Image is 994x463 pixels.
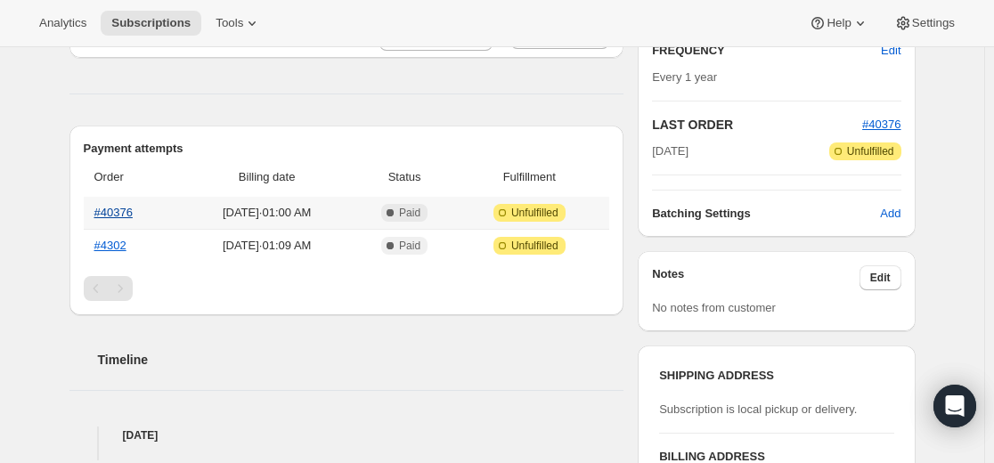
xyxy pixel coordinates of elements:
[862,116,900,134] button: #40376
[862,118,900,131] a: #40376
[827,16,851,30] span: Help
[399,206,420,220] span: Paid
[869,199,911,228] button: Add
[94,206,133,219] a: #40376
[111,16,191,30] span: Subscriptions
[185,204,349,222] span: [DATE] · 01:00 AM
[185,168,349,186] span: Billing date
[652,116,862,134] h2: LAST ORDER
[205,11,272,36] button: Tools
[870,271,891,285] span: Edit
[216,16,243,30] span: Tools
[884,11,965,36] button: Settings
[84,276,610,301] nav: Pagination
[881,42,900,60] span: Edit
[652,301,776,314] span: No notes from customer
[399,239,420,253] span: Paid
[98,351,624,369] h2: Timeline
[652,70,717,84] span: Every 1 year
[652,205,880,223] h6: Batching Settings
[84,158,180,197] th: Order
[652,42,881,60] h2: FREQUENCY
[880,205,900,223] span: Add
[94,239,126,252] a: #4302
[798,11,879,36] button: Help
[847,144,894,158] span: Unfulfilled
[39,16,86,30] span: Analytics
[511,206,558,220] span: Unfulfilled
[360,168,450,186] span: Status
[860,265,901,290] button: Edit
[659,402,857,416] span: Subscription is local pickup or delivery.
[511,239,558,253] span: Unfulfilled
[460,168,599,186] span: Fulfillment
[659,367,893,385] h3: SHIPPING ADDRESS
[69,426,624,444] h4: [DATE]
[29,11,97,36] button: Analytics
[652,265,860,290] h3: Notes
[870,37,911,65] button: Edit
[933,385,976,427] div: Open Intercom Messenger
[84,140,610,158] h2: Payment attempts
[101,11,201,36] button: Subscriptions
[185,237,349,255] span: [DATE] · 01:09 AM
[912,16,955,30] span: Settings
[652,142,688,160] span: [DATE]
